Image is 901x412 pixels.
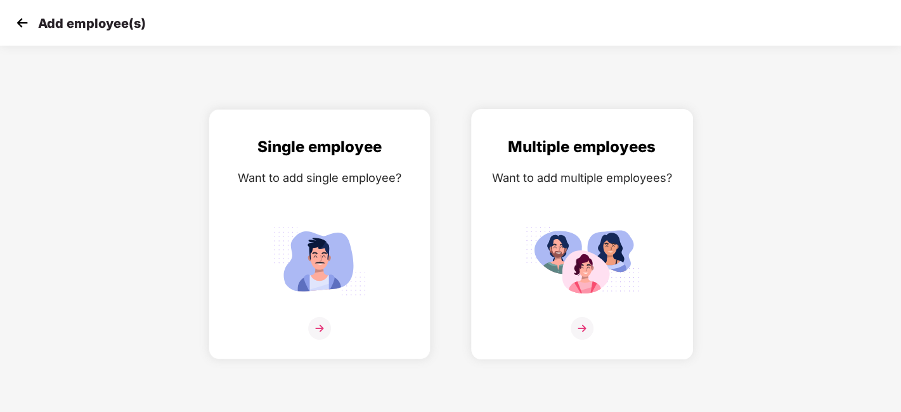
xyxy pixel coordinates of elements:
div: Multiple employees [484,135,680,159]
img: svg+xml;base64,PHN2ZyB4bWxucz0iaHR0cDovL3d3dy53My5vcmcvMjAwMC9zdmciIGlkPSJNdWx0aXBsZV9lbXBsb3llZS... [525,221,639,300]
div: Want to add multiple employees? [484,169,680,187]
img: svg+xml;base64,PHN2ZyB4bWxucz0iaHR0cDovL3d3dy53My5vcmcvMjAwMC9zdmciIHdpZHRoPSIzMCIgaGVpZ2h0PSIzMC... [13,13,32,32]
img: svg+xml;base64,PHN2ZyB4bWxucz0iaHR0cDovL3d3dy53My5vcmcvMjAwMC9zdmciIHdpZHRoPSIzNiIgaGVpZ2h0PSIzNi... [571,317,593,340]
div: Want to add single employee? [222,169,417,187]
p: Add employee(s) [38,16,146,31]
img: svg+xml;base64,PHN2ZyB4bWxucz0iaHR0cDovL3d3dy53My5vcmcvMjAwMC9zdmciIHdpZHRoPSIzNiIgaGVpZ2h0PSIzNi... [308,317,331,340]
div: Single employee [222,135,417,159]
img: svg+xml;base64,PHN2ZyB4bWxucz0iaHR0cDovL3d3dy53My5vcmcvMjAwMC9zdmciIGlkPSJTaW5nbGVfZW1wbG95ZWUiIH... [263,221,377,300]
